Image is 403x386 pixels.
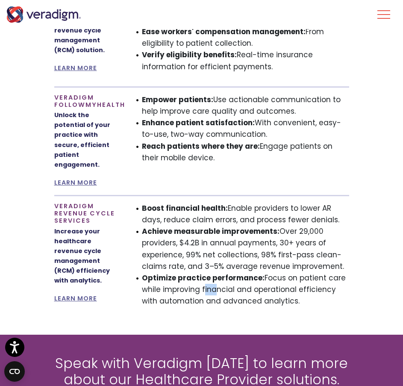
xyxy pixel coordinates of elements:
button: Toggle Navigation Menu [377,3,390,26]
p: Increase your healthcare revenue cycle management (RCM) efficiency with analytics. [54,227,118,286]
li: Use actionable communication to help improve care quality and outcomes. [142,94,349,117]
h4: Veradigm FollowMyHealth [54,94,118,109]
li: From eligibility to patient collection. [142,26,349,49]
li: Enable providers to lower AR days, reduce claim errors, and process fewer denials. [142,203,349,226]
strong: Ease workers' compensation management: [142,27,306,37]
img: Veradigm logo [6,6,81,23]
a: LEARN MORE [54,294,97,303]
h4: Veradigm Revenue Cycle Services [54,203,118,225]
li: With convenient, easy-to-use, two-way communication. [142,117,349,140]
li: Real-time insurance information for efficient payments. [142,49,349,72]
a: LEARN MORE [54,64,97,72]
strong: Optimize practice performance: [142,273,265,283]
li: Over 29,000 providers, $4.2B in annual payments, 30+ years of experience, 99% net collections, 98... [142,226,349,272]
strong: Verify eligibility benefits: [142,50,237,60]
strong: Enhance patient satisfaction: [142,118,255,128]
li: Engage patients on their mobile device. [142,141,349,164]
strong: Boost financial health: [142,203,228,213]
strong: Reach patients where they are: [142,141,260,151]
button: Open CMP widget [4,361,25,382]
strong: Empower patients: [142,94,213,105]
li: Focus on patient care while improving financial and operational efficiency with automation and ad... [142,272,349,307]
strong: Achieve measurable improvements: [142,226,279,236]
a: LEARN MORE [54,178,97,187]
p: Unlock the potential of your practice with secure, efficient patient engagement. [54,110,118,169]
